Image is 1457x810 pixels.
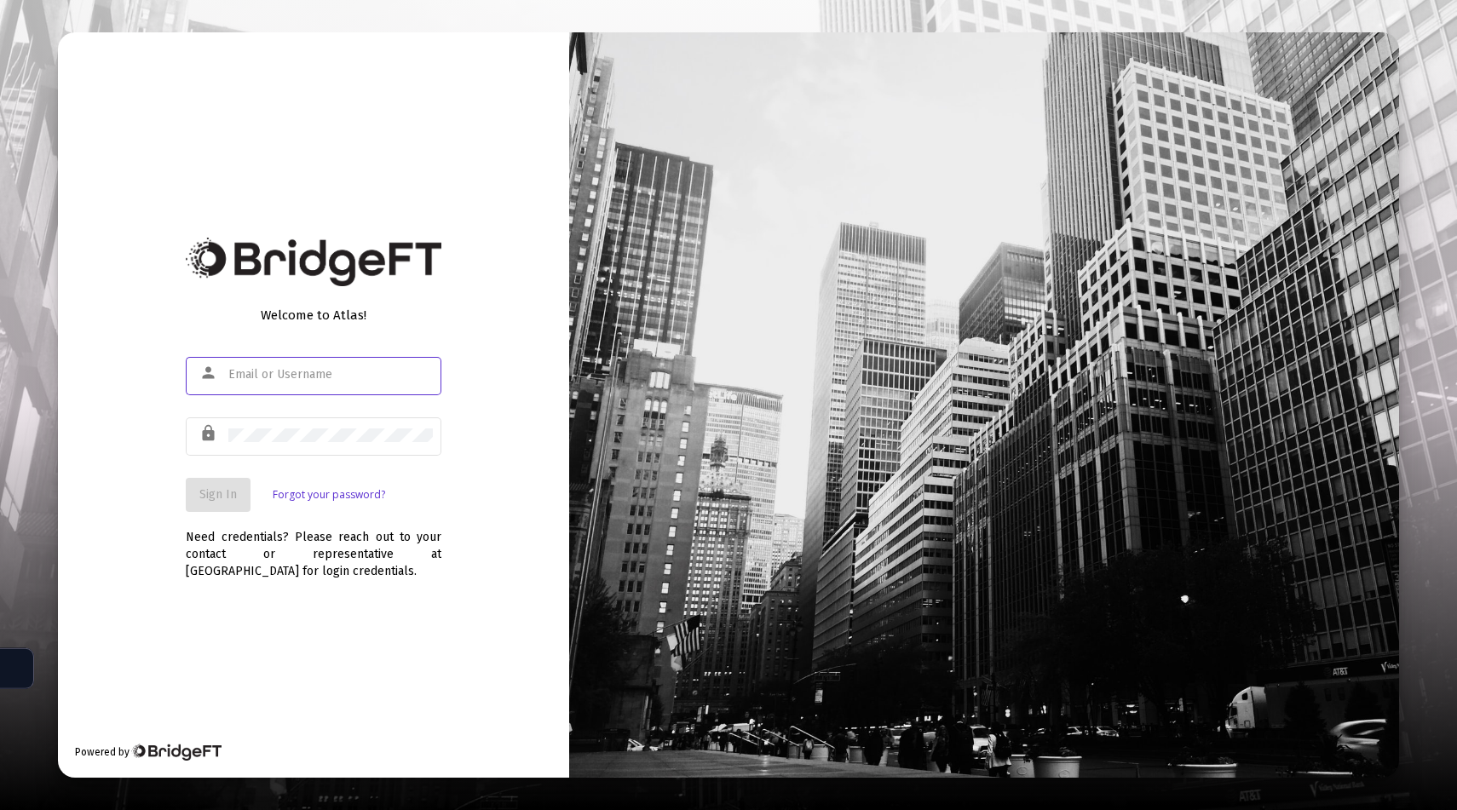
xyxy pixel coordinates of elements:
span: Sign In [199,487,237,502]
button: Sign In [186,478,251,512]
a: Forgot your password? [273,486,385,503]
div: Powered by [75,744,221,761]
mat-icon: lock [199,423,220,444]
div: Welcome to Atlas! [186,307,441,324]
mat-icon: person [199,363,220,383]
img: Bridge Financial Technology Logo [131,744,221,761]
img: Bridge Financial Technology Logo [186,238,441,286]
div: Need credentials? Please reach out to your contact or representative at [GEOGRAPHIC_DATA] for log... [186,512,441,580]
input: Email or Username [228,368,433,382]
